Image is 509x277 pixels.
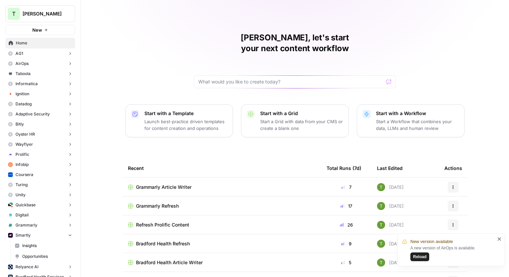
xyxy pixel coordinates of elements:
[5,59,75,69] button: AirOps
[8,152,13,157] img: fan0pbaj1h6uk31gyhtjyk7uzinz
[15,202,36,208] span: Quickbase
[327,159,361,177] div: Total Runs (7d)
[377,183,385,191] img: yba7bbzze900hr86j8rqqvfn473j
[128,221,316,228] a: Refresh Prolific Content
[8,92,13,96] img: jg2db1r2bojt4rpadgkfzs6jzbyg
[5,262,75,272] button: Relyance AI
[8,233,13,238] img: pf0m9uptbb5lunep0ouiqv2syuku
[5,109,75,119] button: Adaptive Security
[15,91,29,97] span: Ignition
[357,104,465,137] button: Start with a WorkflowStart a Workflow that combines your data, LLMs and human review
[128,240,316,247] a: Bradford Health Refresh
[22,253,72,259] span: Opportunities
[8,162,13,167] img: e96rwc90nz550hm4zzehfpz0of55
[327,259,366,266] div: 5
[144,118,227,132] p: Launch best-practice driven templates for content creation and operations
[377,258,385,267] img: yba7bbzze900hr86j8rqqvfn473j
[144,110,227,117] p: Start with a Template
[377,159,403,177] div: Last Edited
[125,104,233,137] button: Start with a TemplateLaunch best-practice driven templates for content creation and operations
[377,221,385,229] img: yba7bbzze900hr86j8rqqvfn473j
[15,61,29,67] span: AirOps
[377,240,404,248] div: [DATE]
[5,129,75,139] button: Oyster HR
[5,99,75,109] button: Datadog
[327,203,366,209] div: 17
[377,202,385,210] img: yba7bbzze900hr86j8rqqvfn473j
[5,170,75,180] button: Coursera
[410,252,429,261] button: Reload
[5,149,75,160] button: Prolific
[377,258,404,267] div: [DATE]
[377,221,404,229] div: [DATE]
[5,5,75,22] button: Workspace: Travis Demo
[15,162,29,168] span: Infobip
[12,251,75,262] a: Opportunities
[15,121,24,127] span: Bitly
[260,110,343,117] p: Start with a Grid
[23,10,63,17] span: [PERSON_NAME]
[128,159,316,177] div: Recent
[376,110,459,117] p: Start with a Workflow
[327,240,366,247] div: 9
[5,69,75,79] button: Taboola
[5,89,75,99] button: Ignition
[5,38,75,48] a: Home
[8,71,13,76] img: gof5uhmc929mcmwfs7g663om0qxx
[15,71,31,77] span: Taboola
[5,79,75,89] button: Informatica
[15,101,32,107] span: Datadog
[5,119,75,129] button: Bitly
[128,259,316,266] a: Bradford Health Article Writer
[15,232,31,238] span: Smartly
[136,240,190,247] span: Bradford Health Refresh
[5,25,75,35] button: New
[8,265,13,269] img: 8r7vcgjp7k596450bh7nfz5jb48j
[5,190,75,200] button: Unity
[377,240,385,248] img: yba7bbzze900hr86j8rqqvfn473j
[194,32,396,54] h1: [PERSON_NAME], let's start your next content workflow
[22,243,72,249] span: Insights
[5,139,75,149] button: Wayflyer
[327,184,366,191] div: 7
[241,104,349,137] button: Start with a GridStart a Grid with data from your CMS or create a blank one
[5,48,75,59] button: AG1
[15,222,37,228] span: Grammarly
[15,192,26,198] span: Unity
[136,259,203,266] span: Bradford Health Article Writer
[377,183,404,191] div: [DATE]
[5,180,75,190] button: Turing
[5,220,75,230] button: Grammarly
[198,78,383,85] input: What would you like to create today?
[8,223,13,228] img: 6qj8gtflwv87ps1ofr2h870h2smq
[128,184,316,191] a: Grammarly Article Writer
[128,203,316,209] a: Grammarly Refresh
[15,172,33,178] span: Coursera
[32,27,42,33] span: New
[15,264,38,270] span: Relyance AI
[8,203,13,207] img: su6rzb6ooxtlguexw0i7h3ek2qys
[12,10,15,18] span: T
[5,210,75,220] button: Digitail
[8,213,13,217] img: 21cqirn3y8po2glfqu04segrt9y0
[5,230,75,240] button: Smartly
[376,118,459,132] p: Start a Workflow that combines your data, LLMs and human review
[15,81,38,87] span: Informatica
[444,159,462,177] div: Actions
[15,141,33,147] span: Wayflyer
[410,245,495,261] div: A new version of AirOps is available.
[15,212,29,218] span: Digitail
[413,254,427,260] span: Reload
[15,182,28,188] span: Turing
[327,221,366,228] div: 26
[8,172,13,177] img: 1rmbdh83liigswmnvqyaq31zy2bw
[15,111,50,117] span: Adaptive Security
[5,160,75,170] button: Infobip
[16,40,72,46] span: Home
[5,200,75,210] button: Quickbase
[15,151,29,158] span: Prolific
[136,203,179,209] span: Grammarly Refresh
[136,221,189,228] span: Refresh Prolific Content
[377,202,404,210] div: [DATE]
[15,50,23,57] span: AG1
